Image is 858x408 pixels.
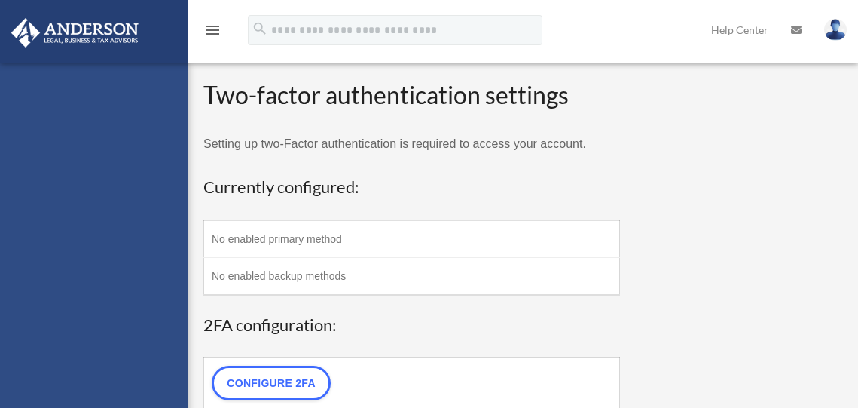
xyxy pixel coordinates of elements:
[252,20,268,37] i: search
[7,18,143,48] img: Anderson Advisors Platinum Portal
[824,19,847,41] img: User Pic
[203,21,221,39] i: menu
[204,257,620,295] td: No enabled backup methods
[203,314,620,337] h3: 2FA configuration:
[203,26,221,39] a: menu
[203,133,620,155] p: Setting up two-Factor authentication is required to access your account.
[204,220,620,257] td: No enabled primary method
[203,176,620,199] h3: Currently configured:
[212,366,331,400] a: Configure 2FA
[203,78,620,112] h2: Two-factor authentication settings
